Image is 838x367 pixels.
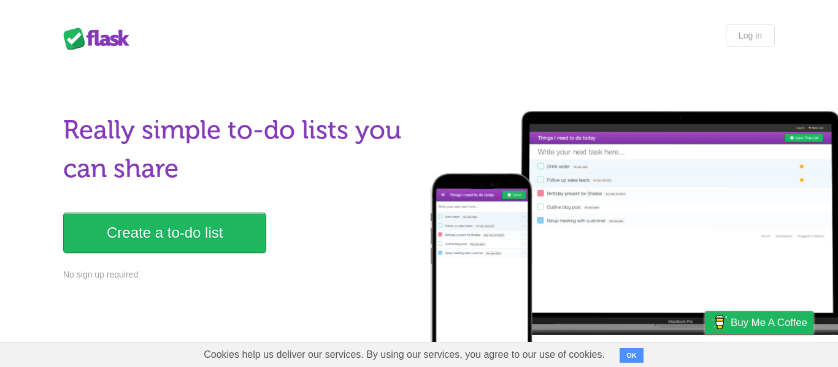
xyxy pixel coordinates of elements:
[620,348,644,363] button: OK
[63,268,412,281] p: No sign up required
[711,312,728,333] img: Buy me a coffee
[63,28,137,50] div: Flask Lists
[191,342,617,367] span: Cookies help us deliver our services. By using our services, you agree to our use of cookies.
[705,311,813,334] a: Buy me a coffee
[63,213,266,253] a: Create a to-do list
[726,25,775,47] a: Log in
[731,312,807,333] span: Buy me a coffee
[63,111,412,188] h1: Really simple to-do lists you can share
